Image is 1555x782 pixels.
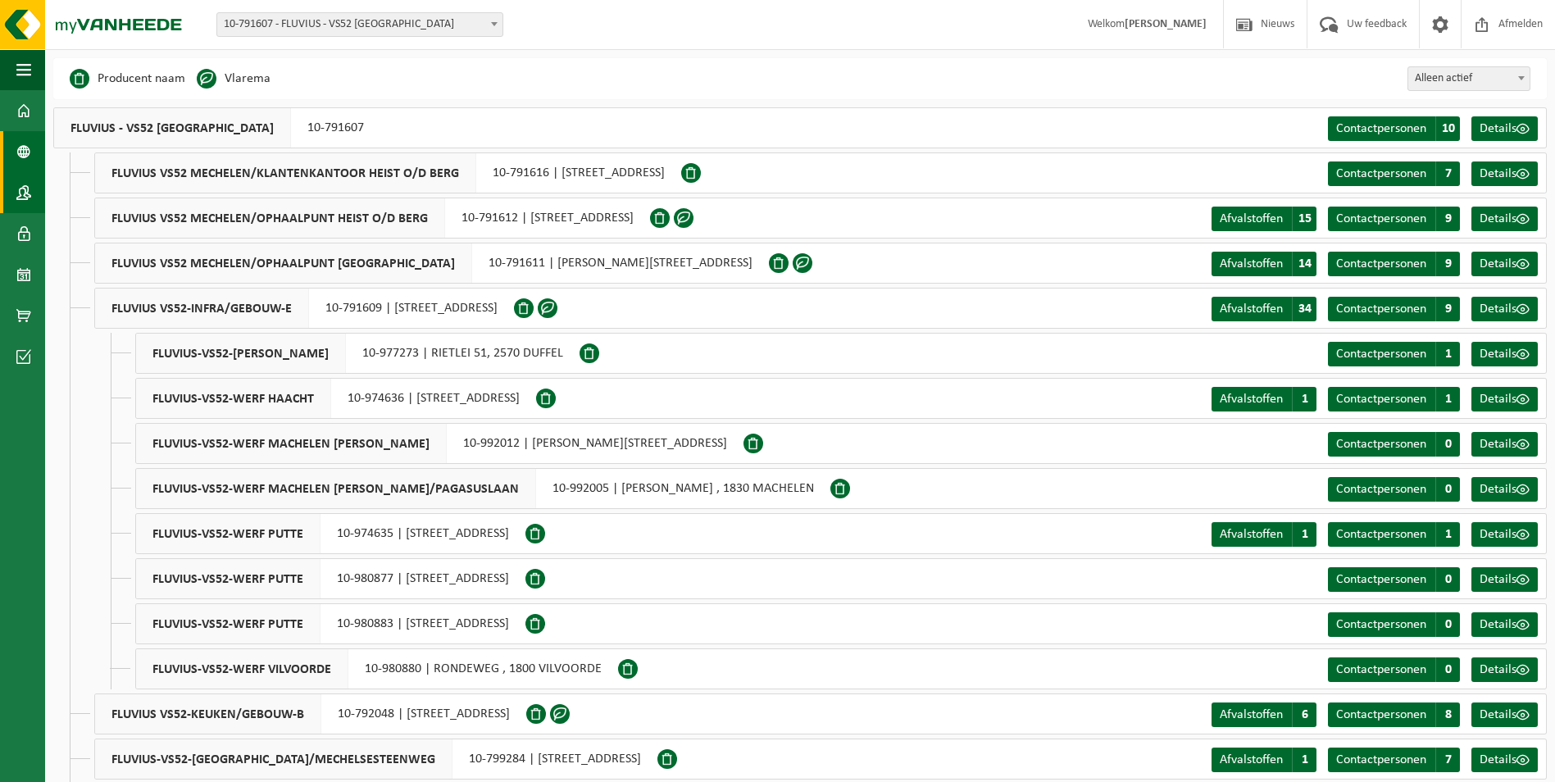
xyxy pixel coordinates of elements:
a: Details [1471,387,1538,411]
div: 10-791607 [53,107,380,148]
span: 0 [1435,432,1460,457]
span: Contactpersonen [1336,438,1426,451]
span: FLUVIUS-VS52-WERF HAACHT [136,379,331,418]
span: 1 [1435,522,1460,547]
span: FLUVIUS - VS52 [GEOGRAPHIC_DATA] [54,108,291,148]
span: Alleen actief [1408,67,1530,90]
span: 1 [1435,342,1460,366]
span: FLUVIUS-VS52-WERF PUTTE [136,559,321,598]
div: 10-980880 | RONDEWEG , 1800 VILVOORDE [135,648,618,689]
span: Contactpersonen [1336,393,1426,406]
span: Details [1480,167,1516,180]
li: Vlarema [197,66,271,91]
span: Details [1480,302,1516,316]
span: Details [1480,348,1516,361]
span: Contactpersonen [1336,122,1426,135]
div: 10-974636 | [STREET_ADDRESS] [135,378,536,419]
div: 10-791612 | [STREET_ADDRESS] [94,198,650,239]
div: 10-980877 | [STREET_ADDRESS] [135,558,525,599]
span: 1 [1435,387,1460,411]
span: 0 [1435,477,1460,502]
span: FLUVIUS-VS52-[GEOGRAPHIC_DATA]/MECHELSESTEENWEG [95,739,452,779]
span: Details [1480,393,1516,406]
div: 10-992012 | [PERSON_NAME][STREET_ADDRESS] [135,423,743,464]
span: Alleen actief [1407,66,1530,91]
span: 10-791607 - FLUVIUS - VS52 MECHELEN [217,13,502,36]
span: Afvalstoffen [1220,708,1283,721]
span: 9 [1435,252,1460,276]
a: Details [1471,748,1538,772]
span: FLUVIUS VS52 MECHELEN/KLANTENKANTOOR HEIST O/D BERG [95,153,476,193]
div: 10-791609 | [STREET_ADDRESS] [94,288,514,329]
span: Contactpersonen [1336,348,1426,361]
span: 1 [1292,387,1316,411]
span: Afvalstoffen [1220,528,1283,541]
li: Producent naam [70,66,185,91]
span: Contactpersonen [1336,663,1426,676]
span: 10 [1435,116,1460,141]
span: Afvalstoffen [1220,302,1283,316]
a: Details [1471,657,1538,682]
span: 6 [1292,702,1316,727]
span: FLUVIUS-VS52-WERF MACHELEN [PERSON_NAME]/PAGASUSLAAN [136,469,536,508]
span: Details [1480,618,1516,631]
a: Contactpersonen 9 [1328,207,1460,231]
span: Details [1480,257,1516,271]
div: 10-980883 | [STREET_ADDRESS] [135,603,525,644]
span: 9 [1435,297,1460,321]
div: 10-977273 | RIETLEI 51, 2570 DUFFEL [135,333,580,374]
span: Details [1480,708,1516,721]
a: Details [1471,432,1538,457]
a: Details [1471,342,1538,366]
a: Details [1471,161,1538,186]
span: Details [1480,528,1516,541]
strong: [PERSON_NAME] [1125,18,1207,30]
a: Contactpersonen 9 [1328,252,1460,276]
span: FLUVIUS-VS52-WERF PUTTE [136,604,321,643]
a: Contactpersonen 0 [1328,567,1460,592]
a: Contactpersonen 9 [1328,297,1460,321]
span: Contactpersonen [1336,753,1426,766]
span: 14 [1292,252,1316,276]
a: Contactpersonen 0 [1328,432,1460,457]
a: Contactpersonen 7 [1328,748,1460,772]
span: 9 [1435,207,1460,231]
div: 10-799284 | [STREET_ADDRESS] [94,739,657,780]
a: Details [1471,207,1538,231]
a: Contactpersonen 7 [1328,161,1460,186]
span: Details [1480,663,1516,676]
div: 10-974635 | [STREET_ADDRESS] [135,513,525,554]
span: 0 [1435,657,1460,682]
a: Contactpersonen 0 [1328,477,1460,502]
a: Details [1471,477,1538,502]
span: FLUVIUS-VS52-WERF MACHELEN [PERSON_NAME] [136,424,447,463]
span: Contactpersonen [1336,257,1426,271]
a: Afvalstoffen 15 [1212,207,1316,231]
span: 8 [1435,702,1460,727]
span: Details [1480,753,1516,766]
span: FLUVIUS VS52-KEUKEN/GEBOUW-B [95,694,321,734]
span: Details [1480,438,1516,451]
span: Afvalstoffen [1220,212,1283,225]
a: Afvalstoffen 6 [1212,702,1316,727]
a: Afvalstoffen 1 [1212,522,1316,547]
span: FLUVIUS VS52-INFRA/GEBOUW-E [95,289,309,328]
span: 7 [1435,748,1460,772]
div: 10-792048 | [STREET_ADDRESS] [94,693,526,734]
a: Details [1471,702,1538,727]
span: 0 [1435,567,1460,592]
a: Details [1471,252,1538,276]
a: Details [1471,297,1538,321]
a: Contactpersonen 8 [1328,702,1460,727]
span: Details [1480,212,1516,225]
span: Afvalstoffen [1220,257,1283,271]
span: 1 [1292,522,1316,547]
span: FLUVIUS VS52 MECHELEN/OPHAALPUNT HEIST O/D BERG [95,198,445,238]
a: Details [1471,522,1538,547]
a: Contactpersonen 0 [1328,657,1460,682]
span: FLUVIUS-VS52-[PERSON_NAME] [136,334,346,373]
span: Details [1480,122,1516,135]
span: FLUVIUS-VS52-WERF PUTTE [136,514,321,553]
a: Details [1471,567,1538,592]
a: Contactpersonen 1 [1328,342,1460,366]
